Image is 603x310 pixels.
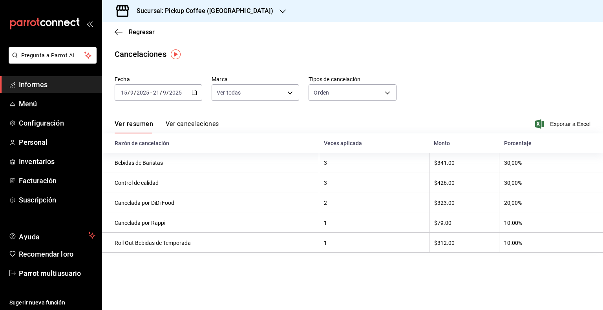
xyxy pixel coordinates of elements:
font: Parrot multiusuario [19,269,81,277]
button: Regresar [115,28,155,36]
font: 3 [324,160,327,166]
font: / [166,89,169,96]
font: Regresar [129,28,155,36]
font: Razón de cancelación [115,140,169,147]
font: Inventarios [19,157,55,166]
font: Configuración [19,119,64,127]
font: Fecha [115,76,130,82]
font: $79.00 [434,220,451,226]
font: Cancelada por Rappi [115,220,165,226]
font: / [128,89,130,96]
font: Cancelada por DiDi Food [115,200,174,206]
button: abrir_cajón_menú [86,20,93,27]
font: Suscripción [19,196,56,204]
a: Pregunta a Parrot AI [5,57,97,65]
input: -- [153,89,160,96]
font: Ayuda [19,233,40,241]
font: Control de calidad [115,180,159,186]
font: Roll Out Bebidas de Temporada [115,240,191,246]
font: Sucursal: Pickup Coffee ([GEOGRAPHIC_DATA]) [137,7,273,15]
button: Pregunta a Parrot AI [9,47,97,64]
font: 20,00% [504,200,522,206]
font: 30,00% [504,180,522,186]
font: 1 [324,220,327,226]
font: Sugerir nueva función [9,299,65,306]
font: Marca [212,76,228,82]
font: Ver cancelaciones [166,120,219,128]
font: Bebidas de Baristas [115,160,163,166]
font: $323.00 [434,200,455,206]
font: Tipos de cancelación [309,76,360,82]
font: 2 [324,200,327,206]
font: Orden [314,89,329,96]
font: / [160,89,162,96]
font: Menú [19,100,37,108]
input: -- [121,89,128,96]
font: 10.00% [504,240,522,246]
font: - [150,89,152,96]
font: 1 [324,240,327,246]
font: $426.00 [434,180,455,186]
font: 30,00% [504,160,522,166]
button: Exportar a Excel [537,119,590,129]
div: pestañas de navegación [115,120,219,133]
input: ---- [169,89,182,96]
font: Informes [19,80,48,89]
font: Pregunta a Parrot AI [21,52,75,58]
font: Cancelaciones [115,49,166,59]
font: / [134,89,136,96]
font: 10.00% [504,220,522,226]
input: -- [130,89,134,96]
font: Ver resumen [115,120,153,128]
img: Marcador de información sobre herramientas [171,49,181,59]
font: $341.00 [434,160,455,166]
font: Porcentaje [504,140,532,147]
input: ---- [136,89,150,96]
font: Monto [434,140,450,147]
input: -- [163,89,166,96]
font: Exportar a Excel [550,121,590,127]
font: Veces aplicada [324,140,362,147]
font: Personal [19,138,48,146]
font: Facturación [19,177,57,185]
font: Ver todas [217,89,241,96]
font: 3 [324,180,327,186]
font: Recomendar loro [19,250,73,258]
font: $312.00 [434,240,455,246]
